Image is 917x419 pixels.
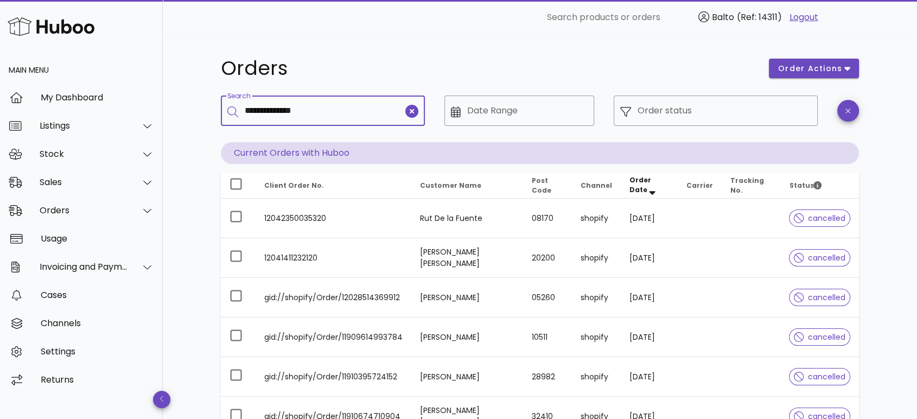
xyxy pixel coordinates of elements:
[572,357,621,397] td: shopify
[40,120,128,131] div: Listings
[405,105,418,118] button: clear icon
[8,15,94,38] img: Huboo Logo
[41,92,154,103] div: My Dashboard
[581,181,612,190] span: Channel
[256,238,411,278] td: 12041411232120
[41,290,154,300] div: Cases
[523,278,572,318] td: 05260
[256,318,411,357] td: gid://shopify/Order/11909614993784
[41,374,154,385] div: Returns
[794,333,845,341] span: cancelled
[40,205,128,215] div: Orders
[40,177,128,187] div: Sales
[572,173,621,199] th: Channel
[780,173,859,199] th: Status
[40,262,128,272] div: Invoicing and Payments
[572,238,621,278] td: shopify
[794,294,845,301] span: cancelled
[678,173,722,199] th: Carrier
[264,181,324,190] span: Client Order No.
[411,199,523,238] td: Rut De la Fuente
[621,278,678,318] td: [DATE]
[256,278,411,318] td: gid://shopify/Order/12028514369912
[789,11,818,24] a: Logout
[730,176,764,195] span: Tracking No.
[523,238,572,278] td: 20200
[411,357,523,397] td: [PERSON_NAME]
[411,173,523,199] th: Customer Name
[411,318,523,357] td: [PERSON_NAME]
[532,176,551,195] span: Post Code
[572,199,621,238] td: shopify
[256,199,411,238] td: 12042350035320
[629,175,651,194] span: Order Date
[411,238,523,278] td: [PERSON_NAME] [PERSON_NAME]
[411,278,523,318] td: [PERSON_NAME]
[794,254,845,262] span: cancelled
[572,318,621,357] td: shopify
[621,357,678,397] td: [DATE]
[523,173,572,199] th: Post Code
[572,278,621,318] td: shopify
[523,318,572,357] td: 10511
[621,173,678,199] th: Order Date: Sorted descending. Activate to remove sorting.
[712,11,734,23] span: Balto
[794,373,845,380] span: cancelled
[256,173,411,199] th: Client Order No.
[722,173,781,199] th: Tracking No.
[420,181,481,190] span: Customer Name
[41,346,154,357] div: Settings
[621,318,678,357] td: [DATE]
[41,318,154,328] div: Channels
[221,59,756,78] h1: Orders
[40,149,128,159] div: Stock
[794,214,845,222] span: cancelled
[523,199,572,238] td: 08170
[769,59,859,78] button: order actions
[789,181,822,190] span: Status
[778,63,843,74] span: order actions
[737,11,782,23] span: (Ref: 14311)
[523,357,572,397] td: 28982
[41,233,154,244] div: Usage
[621,199,678,238] td: [DATE]
[686,181,713,190] span: Carrier
[256,357,411,397] td: gid://shopify/Order/11910395724152
[227,92,250,100] label: Search
[221,142,859,164] p: Current Orders with Huboo
[621,238,678,278] td: [DATE]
